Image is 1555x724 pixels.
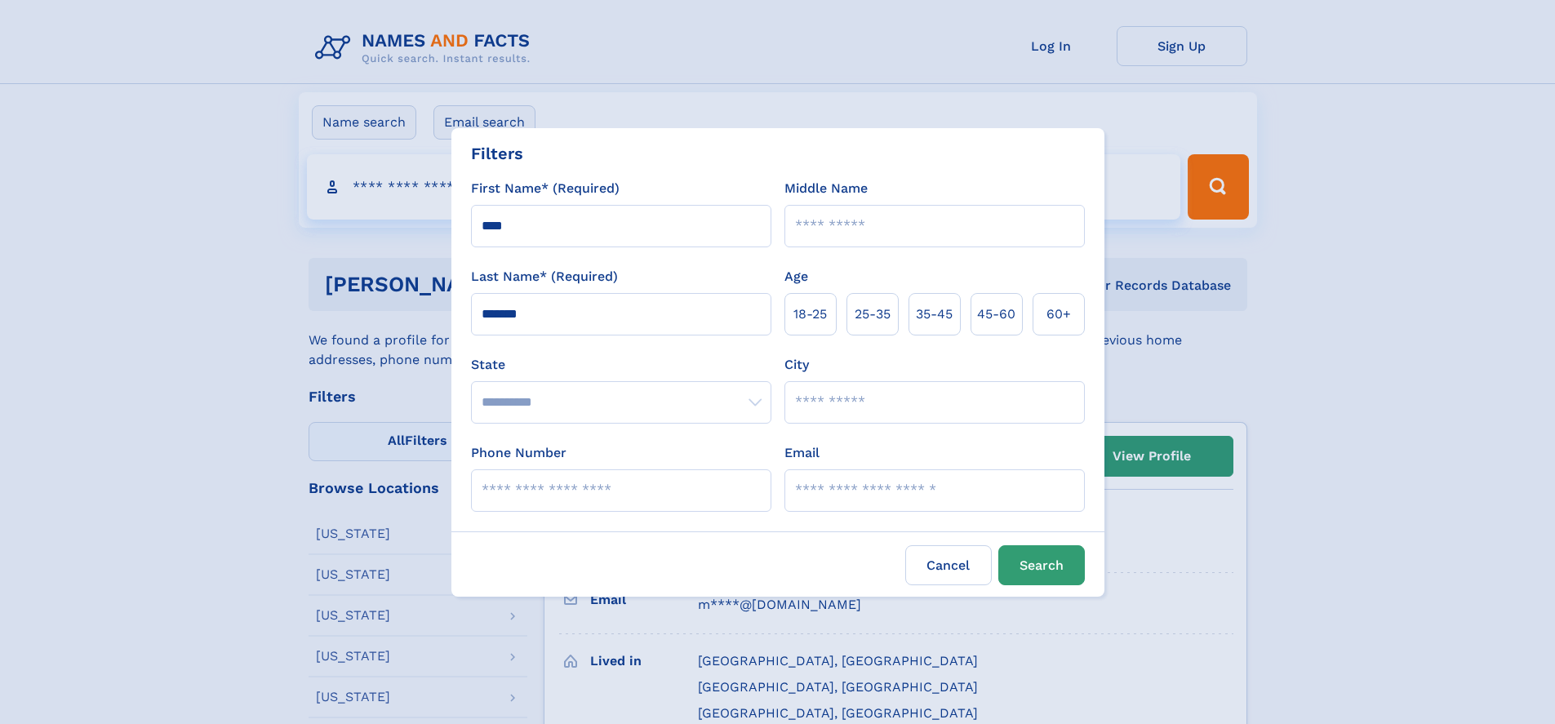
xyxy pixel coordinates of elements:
[784,179,868,198] label: Middle Name
[784,443,820,463] label: Email
[471,179,620,198] label: First Name* (Required)
[998,545,1085,585] button: Search
[916,304,953,324] span: 35‑45
[471,443,566,463] label: Phone Number
[471,141,523,166] div: Filters
[784,267,808,286] label: Age
[793,304,827,324] span: 18‑25
[784,355,809,375] label: City
[905,545,992,585] label: Cancel
[1046,304,1071,324] span: 60+
[471,267,618,286] label: Last Name* (Required)
[977,304,1015,324] span: 45‑60
[471,355,771,375] label: State
[855,304,891,324] span: 25‑35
